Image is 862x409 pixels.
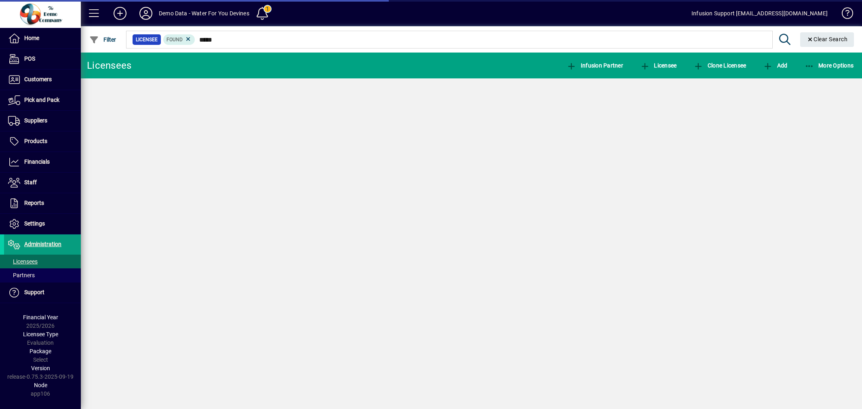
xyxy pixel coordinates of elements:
div: Infusion Support [EMAIL_ADDRESS][DOMAIN_NAME] [691,7,828,20]
button: Clear [800,32,854,47]
span: Infusion Partner [567,62,623,69]
button: Licensee [638,58,679,73]
span: Home [24,35,39,41]
button: Add [761,58,789,73]
a: POS [4,49,81,69]
span: Licensees [8,258,38,265]
span: Pick and Pack [24,97,59,103]
div: Licensees [87,59,131,72]
span: Node [34,382,47,388]
span: Package [30,348,51,354]
span: Financials [24,158,50,165]
div: Demo Data - Water For You Devines [159,7,249,20]
span: Staff [24,179,37,186]
a: Reports [4,193,81,213]
a: Licensees [4,255,81,268]
button: Infusion Partner [565,58,625,73]
span: Filter [89,36,116,43]
a: Partners [4,268,81,282]
span: Clear Search [807,36,848,42]
a: Pick and Pack [4,90,81,110]
a: Home [4,28,81,48]
button: More Options [803,58,856,73]
a: Products [4,131,81,152]
a: Staff [4,173,81,193]
span: Licensee [640,62,677,69]
span: Reports [24,200,44,206]
span: Customers [24,76,52,82]
a: Customers [4,70,81,90]
span: Licensee Type [23,331,58,337]
span: Found [166,37,183,42]
span: Products [24,138,47,144]
a: Settings [4,214,81,234]
span: More Options [805,62,854,69]
a: Knowledge Base [836,2,852,28]
span: Partners [8,272,35,278]
span: Licensee [136,36,158,44]
button: Filter [87,32,118,47]
span: Suppliers [24,117,47,124]
button: Add [107,6,133,21]
a: Support [4,283,81,303]
span: Administration [24,241,61,247]
a: Suppliers [4,111,81,131]
span: Add [763,62,787,69]
mat-chip: Found Status: Found [163,34,195,45]
span: Financial Year [23,314,58,320]
span: POS [24,55,35,62]
a: Financials [4,152,81,172]
span: Clone Licensee [693,62,746,69]
button: Profile [133,6,159,21]
span: Version [31,365,50,371]
span: Support [24,289,44,295]
span: Settings [24,220,45,227]
button: Clone Licensee [691,58,748,73]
